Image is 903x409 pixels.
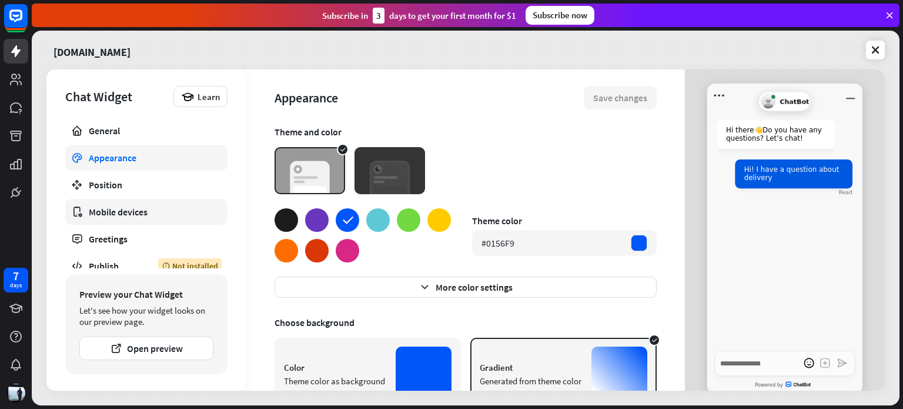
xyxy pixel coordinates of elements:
[481,237,514,249] div: #0156F9
[275,277,657,298] button: More color settings
[584,86,657,109] button: Save changes
[79,337,213,360] button: Open preview
[79,305,213,327] div: Let's see how your widget looks on our preview page.
[801,355,817,371] button: open emoji picker
[65,226,228,252] a: Greetings
[758,92,811,112] div: ChatBot
[284,375,386,387] div: Theme color as background
[480,375,582,387] div: Generated from theme color
[472,215,657,227] div: Theme color
[65,145,228,171] a: Appearance
[275,89,584,106] div: Appearance
[839,189,852,195] div: Read
[526,6,594,25] div: Subscribe now
[284,362,386,373] div: Color
[89,233,204,245] div: Greetings
[198,91,220,102] span: Learn
[726,127,822,142] span: Hi there 👋 Do you have any questions? Let’s chat!
[744,165,840,181] span: Hi! I have a question about delivery
[89,179,204,191] div: Position
[373,8,384,24] div: 3
[65,253,228,279] a: Publish Not installed
[13,271,19,281] div: 7
[785,382,814,388] span: ChatBot
[65,88,168,105] div: Chat Widget
[842,88,858,104] button: Minimize window
[65,118,228,144] a: General
[10,281,22,290] div: days
[89,260,141,272] div: Publish
[715,351,855,376] textarea: Write a message…
[707,378,862,393] a: Powered byChatBot
[89,206,204,218] div: Mobile devices
[89,152,204,164] div: Appearance
[711,88,727,104] button: Open menu
[65,199,228,225] a: Mobile devices
[158,258,222,274] div: Not installed
[834,355,850,371] button: Send a message
[4,268,28,292] a: 7 days
[89,125,204,137] div: General
[275,317,657,328] div: Choose background
[817,355,833,371] button: Add an attachment
[480,362,582,373] div: Gradient
[322,8,516,24] div: Subscribe in days to get your first month for $1
[9,5,45,40] button: Open LiveChat chat widget
[275,126,657,138] div: Theme and color
[755,383,783,388] span: Powered by
[53,38,131,62] a: [DOMAIN_NAME]
[780,98,810,105] span: ChatBot
[65,172,228,198] a: Position
[79,288,213,300] div: Preview your Chat Widget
